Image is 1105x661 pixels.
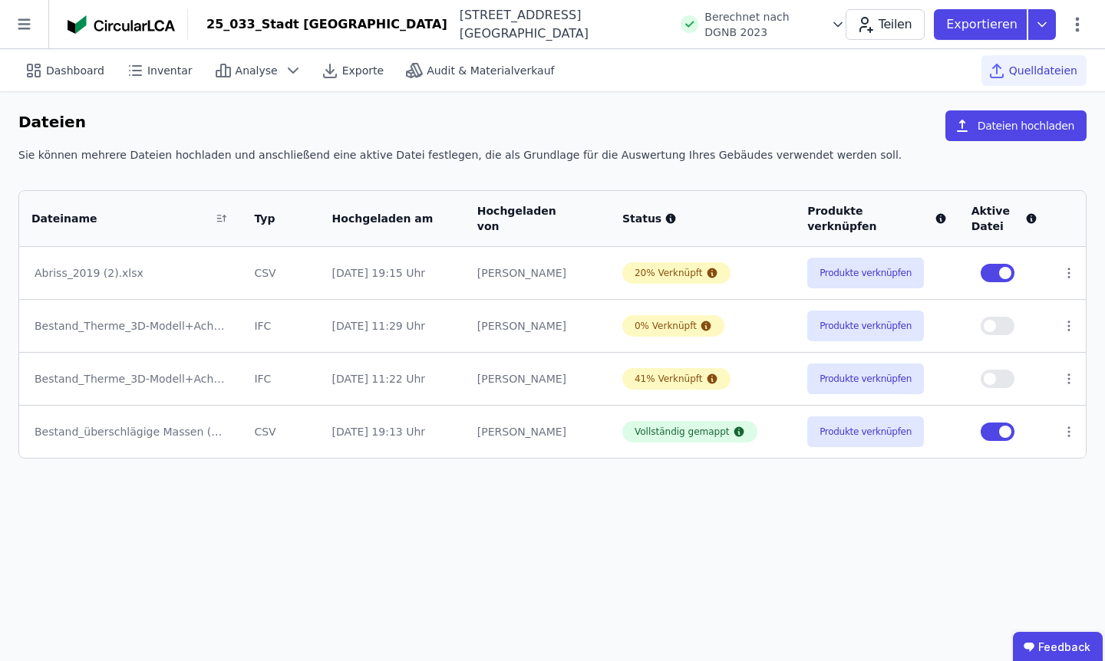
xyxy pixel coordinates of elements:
[946,15,1021,34] p: Exportieren
[332,265,453,281] div: [DATE] 19:15 Uhr
[945,110,1087,141] button: Dateien hochladen
[18,110,86,135] h6: Dateien
[807,311,924,341] button: Produkte verknüpfen
[35,371,226,386] div: Bestand_Therme_3D-Modell+Achsen_[DATE]_IFC_2x3.ifc
[635,426,730,438] div: Vollständig gemappt
[807,363,924,394] button: Produkte verknüpfen
[332,371,453,386] div: [DATE] 11:22 Uhr
[254,424,307,439] div: CSV
[635,267,703,279] div: 20% Verknüpft
[477,318,598,334] div: [PERSON_NAME]
[254,318,307,334] div: IFC
[236,63,278,78] span: Analyse
[147,63,193,78] span: Inventar
[31,211,210,226] div: Dateiname
[447,6,672,43] div: [STREET_ADDRESS][GEOGRAPHIC_DATA]
[477,424,598,439] div: [PERSON_NAME]
[807,203,947,234] div: Produkte verknüpfen
[971,203,1038,234] div: Aktive Datei
[846,9,925,40] button: Teilen
[427,63,554,78] span: Audit & Materialverkauf
[622,211,783,226] div: Status
[807,416,924,447] button: Produkte verknüpfen
[807,258,924,288] button: Produkte verknüpfen
[332,424,453,439] div: [DATE] 19:13 Uhr
[206,15,447,34] div: 25_033_Stadt [GEOGRAPHIC_DATA]
[254,265,307,281] div: CSV
[35,424,226,439] div: Bestand_überschlägige Massen (3).xlsx
[254,211,289,226] div: Typ
[46,63,104,78] span: Dashboard
[1009,63,1077,78] span: Quelldateien
[704,9,823,40] span: Berechnet nach DGNB 2023
[35,265,226,281] div: Abriss_2019 (2).xlsx
[477,203,579,234] div: Hochgeladen von
[35,318,226,334] div: Bestand_Therme_3D-Modell+Achsen_[DATE]_IFC4.ifc
[332,318,453,334] div: [DATE] 11:29 Uhr
[342,63,384,78] span: Exporte
[477,371,598,386] div: [PERSON_NAME]
[254,371,307,386] div: IFC
[635,320,697,332] div: 0% Verknüpft
[332,211,434,226] div: Hochgeladen am
[477,265,598,281] div: [PERSON_NAME]
[68,15,175,34] img: Concular
[635,373,703,385] div: 41% Verknüpft
[18,147,1087,175] div: Sie können mehrere Dateien hochladen und anschließend eine aktive Datei festlegen, die als Grundl...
